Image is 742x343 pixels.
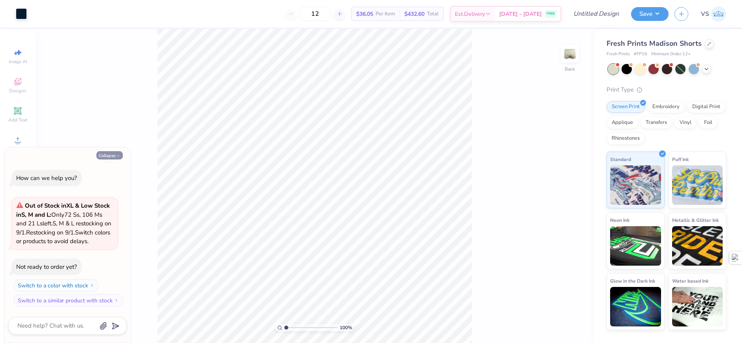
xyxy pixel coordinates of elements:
[631,7,669,21] button: Save
[672,216,719,224] span: Metallic & Glitter Ink
[672,277,708,285] span: Water based Ink
[607,85,726,94] div: Print Type
[565,66,575,73] div: Back
[90,283,94,288] img: Switch to a color with stock
[114,298,119,303] img: Switch to a similar product with stock
[562,46,578,62] img: Back
[25,202,75,210] strong: Out of Stock in XL
[16,263,77,271] div: Not ready to order yet?
[701,9,709,19] span: VS
[610,226,661,266] img: Neon Ink
[567,6,625,22] input: Untitled Design
[610,165,661,205] img: Standard
[547,11,555,17] span: FREE
[607,133,645,144] div: Rhinestones
[610,155,631,163] span: Standard
[300,7,331,21] input: – –
[8,117,27,123] span: Add Text
[672,226,723,266] img: Metallic & Glitter Ink
[427,10,439,18] span: Total
[13,279,99,292] button: Switch to a color with stock
[641,117,672,129] div: Transfers
[404,10,425,18] span: $432.60
[687,101,725,113] div: Digital Print
[607,101,645,113] div: Screen Print
[607,39,702,48] span: Fresh Prints Madison Shorts
[701,6,726,22] a: VS
[610,216,629,224] span: Neon Ink
[16,174,77,182] div: How can we help you?
[610,277,655,285] span: Glow in the Dark Ink
[499,10,542,18] span: [DATE] - [DATE]
[699,117,718,129] div: Foil
[672,287,723,326] img: Water based Ink
[455,10,485,18] span: Est. Delivery
[340,324,352,331] span: 100 %
[96,151,123,159] button: Collapse
[651,51,691,58] span: Minimum Order: 12 +
[607,51,630,58] span: Fresh Prints
[674,117,697,129] div: Vinyl
[9,88,26,94] span: Designs
[16,202,110,219] strong: & Low Stock in S, M and L :
[16,202,111,245] span: Only 72 Ss, 106 Ms and 21 Ls left. S, M & L restocking on 9/1. Restocking on 9/1. Switch colors o...
[356,10,373,18] span: $36.05
[9,58,27,65] span: Image AI
[376,10,395,18] span: Per Item
[610,287,661,326] img: Glow in the Dark Ink
[607,117,638,129] div: Applique
[711,6,726,22] img: Volodymyr Sobko
[672,165,723,205] img: Puff Ink
[13,294,123,307] button: Switch to a similar product with stock
[647,101,685,113] div: Embroidery
[634,51,647,58] span: # FP16
[672,155,689,163] span: Puff Ink
[10,146,26,152] span: Upload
